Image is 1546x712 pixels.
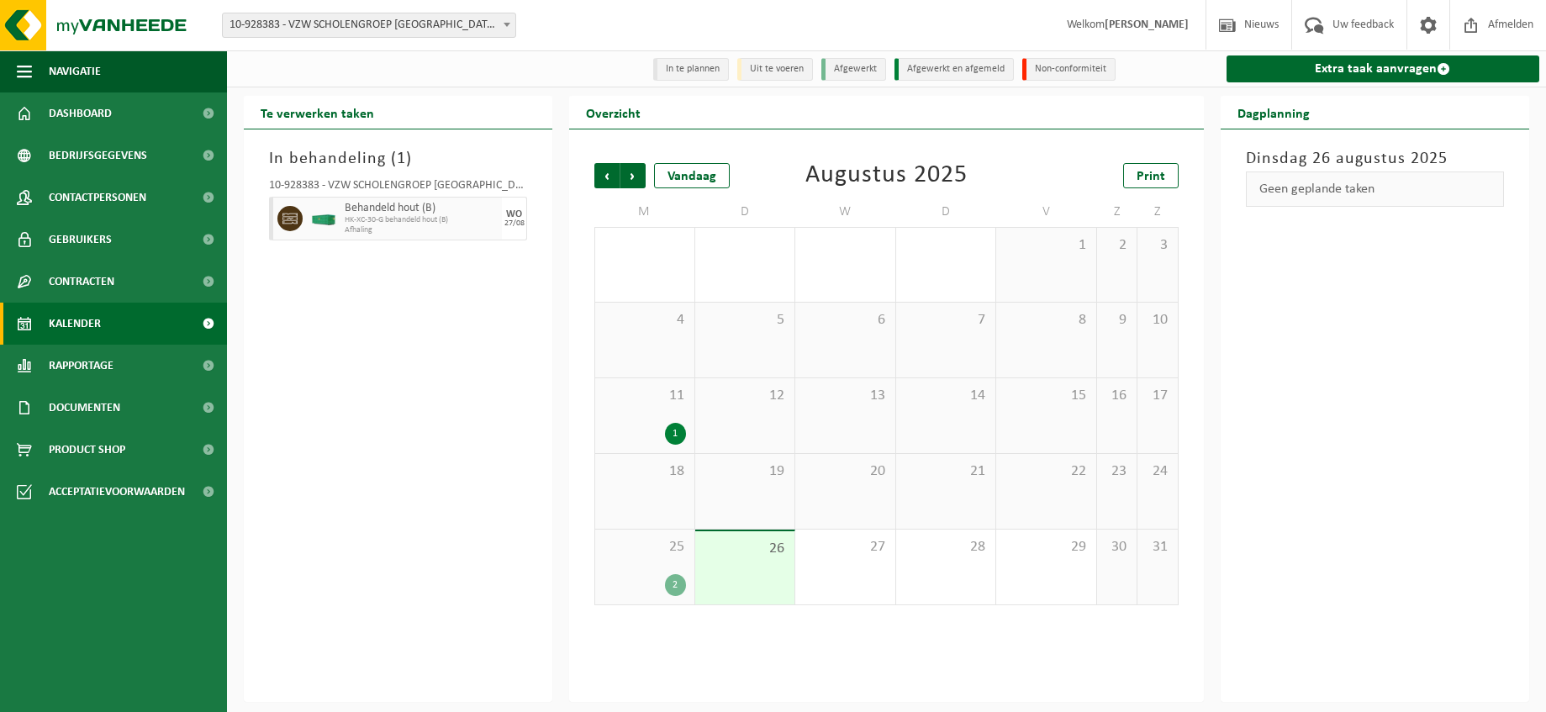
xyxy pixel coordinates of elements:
span: 14 [905,387,987,405]
span: 15 [1005,387,1087,405]
span: 10-928383 - VZW SCHOLENGROEP SINT-MICHIEL - CAMPUS BARNUM - ROESELARE [223,13,515,37]
span: 30 [1105,538,1129,556]
span: 24 [1146,462,1169,481]
li: Afgewerkt [821,58,886,81]
span: 20 [804,462,886,481]
span: Bedrijfsgegevens [49,134,147,177]
span: Gebruikers [49,219,112,261]
strong: [PERSON_NAME] [1105,18,1189,31]
span: 6 [804,311,886,330]
span: Contracten [49,261,114,303]
span: Behandeld hout (B) [345,202,498,215]
td: D [896,197,996,227]
li: In te plannen [653,58,729,81]
span: 3 [1146,236,1169,255]
h3: In behandeling ( ) [269,146,527,171]
span: Rapportage [49,345,113,387]
a: Print [1123,163,1179,188]
span: 25 [604,538,685,556]
span: 5 [704,311,786,330]
span: 23 [1105,462,1129,481]
div: WO [506,209,522,219]
span: Navigatie [49,50,101,92]
span: 19 [704,462,786,481]
span: Acceptatievoorwaarden [49,471,185,513]
span: 2 [1105,236,1129,255]
span: 31 [1146,538,1169,556]
span: 9 [1105,311,1129,330]
h2: Overzicht [569,96,657,129]
li: Non-conformiteit [1022,58,1116,81]
span: 26 [704,540,786,558]
li: Afgewerkt en afgemeld [894,58,1014,81]
span: 16 [1105,387,1129,405]
span: 28 [905,538,987,556]
td: M [594,197,694,227]
span: 12 [704,387,786,405]
span: 1 [397,150,406,167]
span: 8 [1005,311,1087,330]
h3: Dinsdag 26 augustus 2025 [1246,146,1504,171]
span: Contactpersonen [49,177,146,219]
div: Augustus 2025 [805,163,968,188]
span: 1 [1005,236,1087,255]
span: 22 [1005,462,1087,481]
td: Z [1097,197,1138,227]
span: Print [1137,170,1165,183]
span: Product Shop [49,429,125,471]
div: 2 [665,574,686,596]
span: Documenten [49,387,120,429]
span: 18 [604,462,685,481]
span: 29 [1005,538,1087,556]
span: 4 [604,311,685,330]
span: HK-XC-30-G behandeld hout (B) [345,215,498,225]
div: 10-928383 - VZW SCHOLENGROEP [GEOGRAPHIC_DATA] - CAMPUS [GEOGRAPHIC_DATA] - [GEOGRAPHIC_DATA] [269,180,527,197]
li: Uit te voeren [737,58,813,81]
td: D [695,197,795,227]
div: 1 [665,423,686,445]
a: Extra taak aanvragen [1227,55,1539,82]
h2: Te verwerken taken [244,96,391,129]
span: Vorige [594,163,620,188]
span: Afhaling [345,225,498,235]
span: 11 [604,387,685,405]
img: HK-XC-30-GN-00 [311,213,336,225]
div: 27/08 [504,219,525,228]
td: W [795,197,895,227]
div: Vandaag [654,163,730,188]
td: V [996,197,1096,227]
td: Z [1137,197,1179,227]
span: 7 [905,311,987,330]
span: 10 [1146,311,1169,330]
span: Kalender [49,303,101,345]
span: 10-928383 - VZW SCHOLENGROEP SINT-MICHIEL - CAMPUS BARNUM - ROESELARE [222,13,516,38]
span: Volgende [620,163,646,188]
span: 17 [1146,387,1169,405]
span: 27 [804,538,886,556]
span: Dashboard [49,92,112,134]
h2: Dagplanning [1221,96,1327,129]
span: 13 [804,387,886,405]
div: Geen geplande taken [1246,171,1504,207]
span: 21 [905,462,987,481]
